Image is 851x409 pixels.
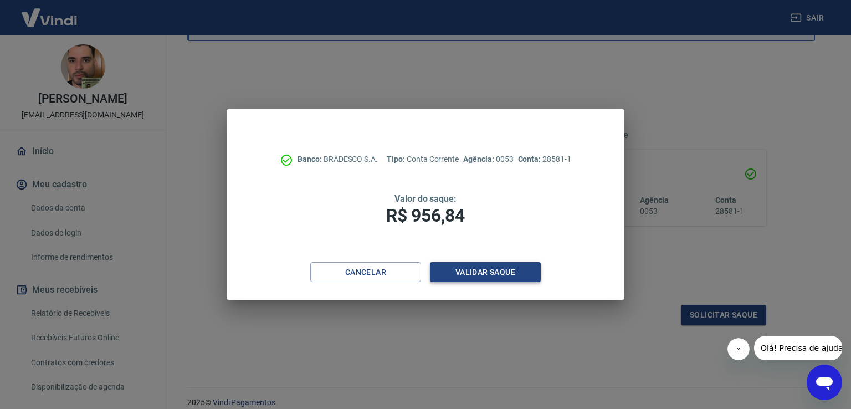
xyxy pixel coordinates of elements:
[727,338,750,360] iframe: Fechar mensagem
[310,262,421,283] button: Cancelar
[387,155,407,163] span: Tipo:
[394,193,457,204] span: Valor do saque:
[7,8,93,17] span: Olá! Precisa de ajuda?
[463,155,496,163] span: Agência:
[298,154,378,165] p: BRADESCO S.A.
[387,154,459,165] p: Conta Corrente
[754,336,842,360] iframe: Mensagem da empresa
[807,365,842,400] iframe: Botão para abrir a janela de mensagens
[518,154,571,165] p: 28581-1
[298,155,324,163] span: Banco:
[386,205,465,226] span: R$ 956,84
[463,154,513,165] p: 0053
[430,262,541,283] button: Validar saque
[518,155,543,163] span: Conta:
